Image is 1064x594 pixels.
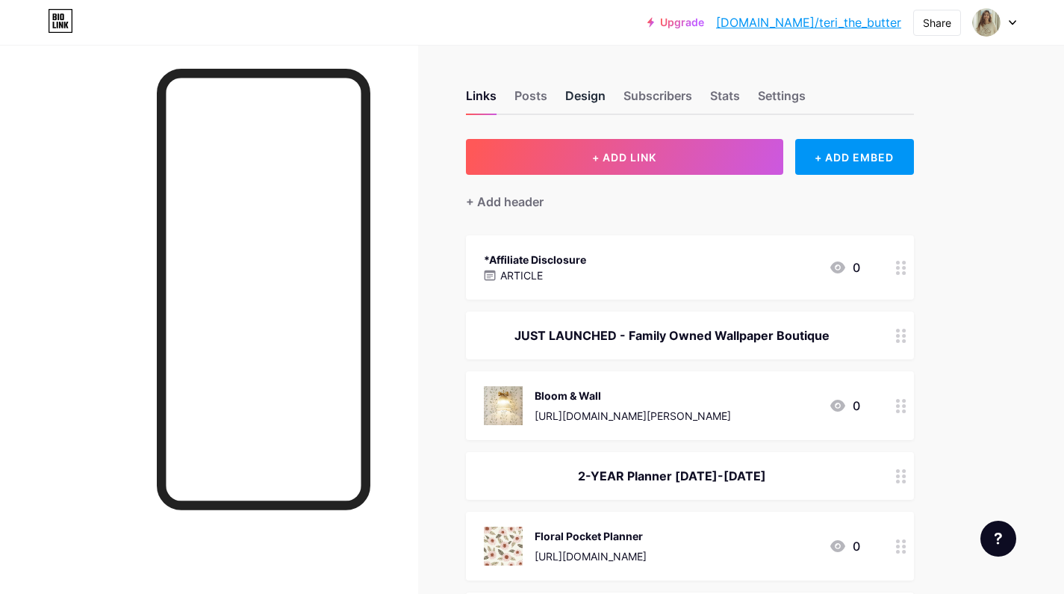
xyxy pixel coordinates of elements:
div: [URL][DOMAIN_NAME] [535,548,647,564]
div: 0 [829,259,860,276]
div: Stats [710,87,740,114]
img: Bloom & Wall [484,386,523,425]
img: teri_the_butter [972,8,1001,37]
div: Settings [758,87,806,114]
div: 2-YEAR Planner [DATE]-[DATE] [484,467,860,485]
span: + ADD LINK [592,151,656,164]
img: Floral Pocket Planner [484,527,523,566]
div: 0 [829,397,860,415]
div: Share [923,15,951,31]
div: Design [565,87,606,114]
div: JUST LAUNCHED - Family Owned Wallpaper Boutique [484,327,860,344]
div: 0 [829,537,860,555]
div: Posts [514,87,547,114]
p: ARTICLE [500,267,543,283]
div: *Affiliate Disclosure [484,252,586,267]
a: Upgrade [647,16,704,28]
button: + ADD LINK [466,139,783,175]
div: Links [466,87,497,114]
div: + ADD EMBED [795,139,914,175]
div: + Add header [466,193,544,211]
div: [URL][DOMAIN_NAME][PERSON_NAME] [535,408,731,424]
div: Subscribers [623,87,692,114]
div: Bloom & Wall [535,388,731,403]
a: [DOMAIN_NAME]/teri_the_butter [716,13,901,31]
div: Floral Pocket Planner [535,528,647,544]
